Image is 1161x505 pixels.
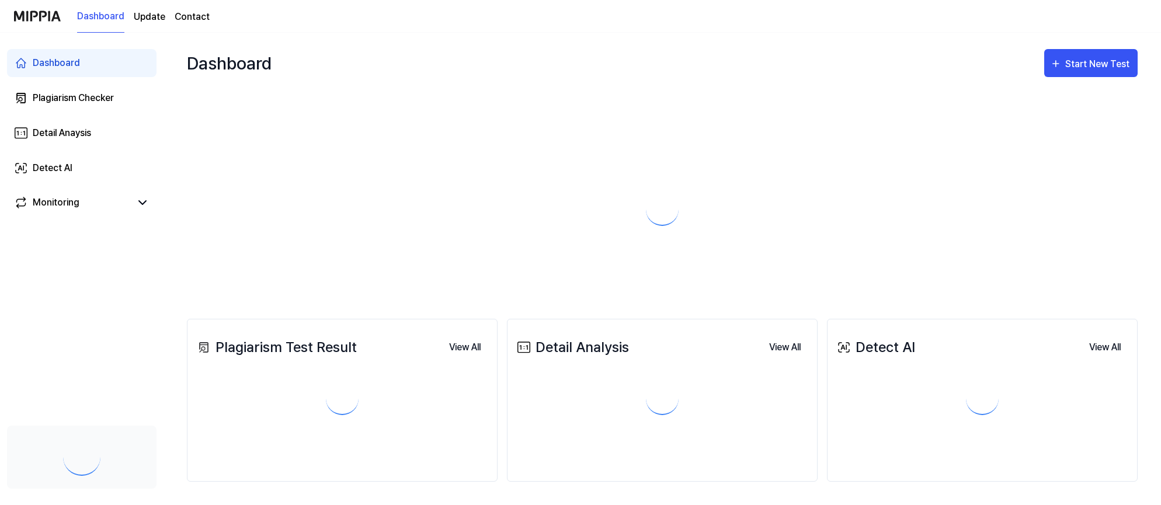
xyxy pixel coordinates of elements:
[7,84,157,112] a: Plagiarism Checker
[134,10,165,24] a: Update
[33,91,114,105] div: Plagiarism Checker
[33,126,91,140] div: Detail Anaysis
[194,337,357,358] div: Plagiarism Test Result
[14,196,131,210] a: Monitoring
[440,336,490,359] button: View All
[760,336,810,359] button: View All
[7,154,157,182] a: Detect AI
[33,56,80,70] div: Dashboard
[1065,57,1132,72] div: Start New Test
[7,119,157,147] a: Detail Anaysis
[835,337,915,358] div: Detect AI
[1080,336,1130,359] button: View All
[187,44,272,82] div: Dashboard
[515,337,629,358] div: Detail Analysis
[440,335,490,359] a: View All
[33,161,72,175] div: Detect AI
[1044,49,1138,77] button: Start New Test
[7,49,157,77] a: Dashboard
[760,335,810,359] a: View All
[33,196,79,210] div: Monitoring
[1080,335,1130,359] a: View All
[77,1,124,33] a: Dashboard
[175,10,210,24] a: Contact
